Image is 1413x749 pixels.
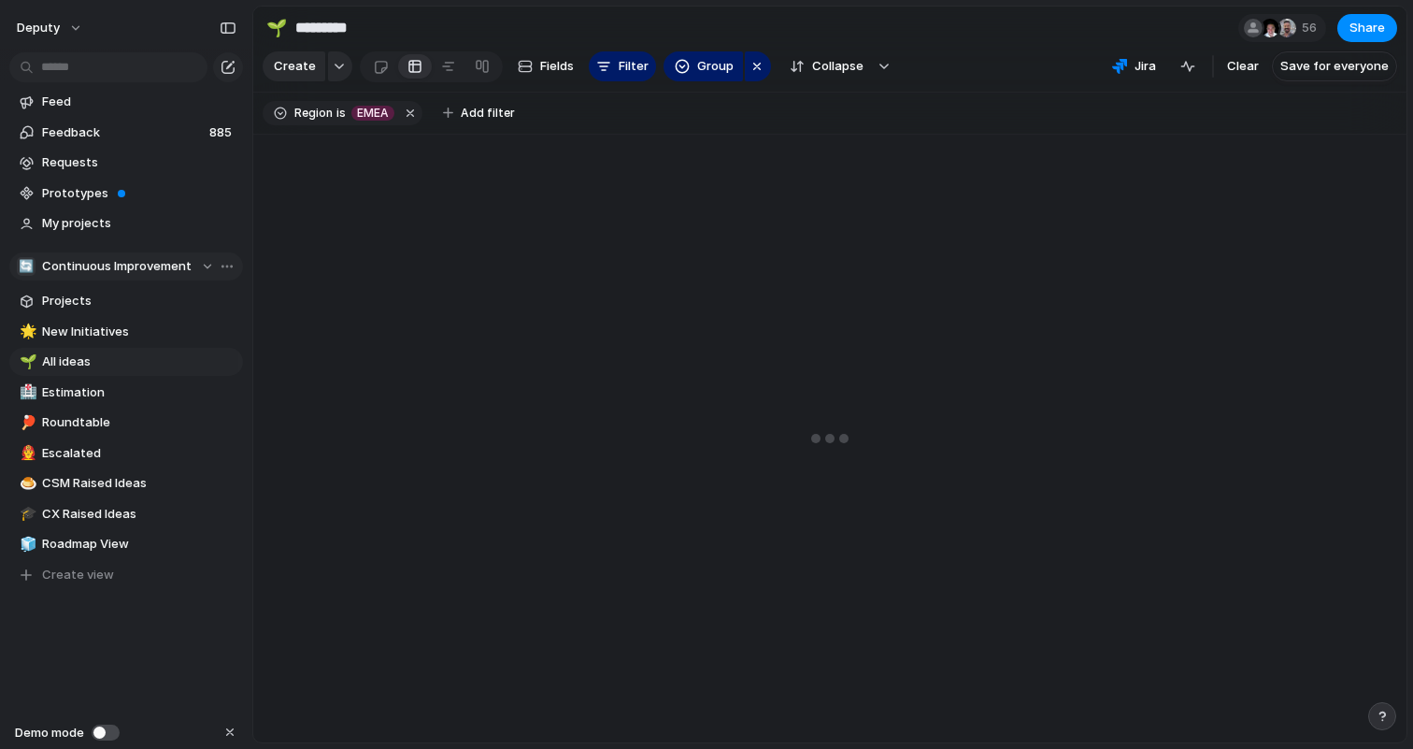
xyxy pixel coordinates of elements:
[9,318,243,346] a: 🌟New Initiatives
[20,473,33,495] div: 🍮
[42,535,236,554] span: Roadmap View
[20,352,33,373] div: 🌱
[42,184,236,203] span: Prototypes
[1220,51,1266,81] button: Clear
[20,412,33,434] div: 🏓
[8,13,93,43] button: deputy
[510,51,581,81] button: Fields
[589,51,656,81] button: Filter
[9,252,243,281] button: 🔄Continuous Improvement
[9,119,243,147] a: Feedback885
[17,19,60,37] span: deputy
[42,413,236,432] span: Roundtable
[42,93,236,111] span: Feed
[1280,57,1389,76] span: Save for everyone
[17,353,36,371] button: 🌱
[17,383,36,402] button: 🏥
[461,105,515,122] span: Add filter
[42,353,236,371] span: All ideas
[9,348,243,376] a: 🌱All ideas
[9,500,243,528] a: 🎓CX Raised Ideas
[15,724,84,742] span: Demo mode
[336,105,346,122] span: is
[432,100,526,126] button: Add filter
[20,534,33,555] div: 🧊
[9,409,243,437] a: 🏓Roundtable
[9,561,243,589] button: Create view
[9,287,243,315] a: Projects
[697,57,734,76] span: Group
[42,323,236,341] span: New Initiatives
[1302,19,1322,37] span: 56
[17,535,36,554] button: 🧊
[1272,51,1397,81] button: Save for everyone
[20,503,33,525] div: 🎓
[42,153,236,172] span: Requests
[1135,57,1156,76] span: Jira
[1227,57,1259,76] span: Clear
[17,413,36,432] button: 🏓
[357,105,389,122] span: EMEA
[333,103,350,123] button: is
[1337,14,1397,42] button: Share
[17,474,36,493] button: 🍮
[17,257,36,276] div: 🔄
[540,57,574,76] span: Fields
[209,123,235,142] span: 885
[42,566,114,584] span: Create view
[778,51,873,81] button: Collapse
[42,257,192,276] span: Continuous Improvement
[348,103,398,123] button: EMEA
[266,15,287,40] div: 🌱
[9,439,243,468] a: 👨‍🚒Escalated
[20,321,33,342] div: 🌟
[812,57,863,76] span: Collapse
[294,105,333,122] span: Region
[42,383,236,402] span: Estimation
[17,444,36,463] button: 👨‍🚒
[9,88,243,116] a: Feed
[1349,19,1385,37] span: Share
[42,505,236,524] span: CX Raised Ideas
[9,469,243,497] a: 🍮CSM Raised Ideas
[664,51,743,81] button: Group
[9,530,243,558] a: 🧊Roadmap View
[9,149,243,177] a: Requests
[1105,52,1163,80] button: Jira
[20,442,33,464] div: 👨‍🚒
[42,474,236,493] span: CSM Raised Ideas
[9,209,243,238] a: My projects
[20,382,33,403] div: 🏥
[42,292,236,310] span: Projects
[42,214,236,233] span: My projects
[17,323,36,341] button: 🌟
[42,444,236,463] span: Escalated
[262,13,292,43] button: 🌱
[42,123,204,142] span: Feedback
[17,505,36,524] button: 🎓
[9,180,243,208] a: Prototypes
[263,51,325,81] button: Create
[619,57,649,76] span: Filter
[274,57,316,76] span: Create
[9,379,243,407] a: 🏥Estimation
